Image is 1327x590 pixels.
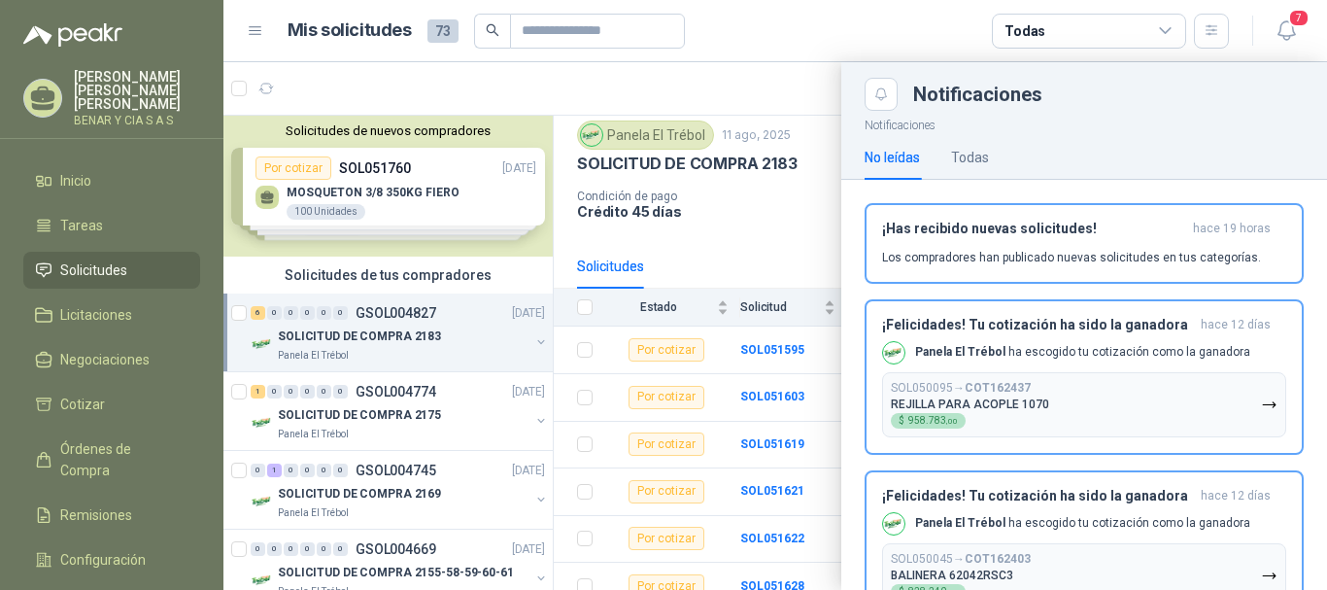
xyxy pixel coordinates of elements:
[60,260,127,281] span: Solicitudes
[882,317,1193,333] h3: ¡Felicidades! Tu cotización ha sido la ganadora
[908,416,958,426] span: 958.783
[23,252,200,289] a: Solicitudes
[841,111,1327,135] p: Notificaciones
[60,170,91,191] span: Inicio
[883,342,904,364] img: Company Logo
[882,372,1286,437] button: SOL050095→COT162437REJILLA PARA ACOPLE 1070$958.783,00
[23,386,200,423] a: Cotizar
[883,513,904,535] img: Company Logo
[23,207,200,244] a: Tareas
[23,541,200,578] a: Configuración
[865,203,1304,284] button: ¡Has recibido nuevas solicitudes!hace 19 horas Los compradores han publicado nuevas solicitudes e...
[60,394,105,415] span: Cotizar
[882,488,1193,504] h3: ¡Felicidades! Tu cotización ha sido la ganadora
[891,569,1013,582] p: BALINERA 62042RSC3
[74,115,200,126] p: BENAR Y CIA S A S
[865,299,1304,455] button: ¡Felicidades! Tu cotización ha sido la ganadorahace 12 días Company LogoPanela El Trébol ha escog...
[60,549,146,571] span: Configuración
[60,504,132,526] span: Remisiones
[891,381,1031,396] p: SOL050095 →
[1201,317,1271,333] span: hace 12 días
[1288,9,1310,27] span: 7
[915,516,1005,530] b: Panela El Trébol
[951,147,989,168] div: Todas
[882,221,1185,237] h3: ¡Has recibido nuevas solicitudes!
[486,23,499,37] span: search
[946,417,958,426] span: ,00
[1269,14,1304,49] button: 7
[427,19,459,43] span: 73
[882,249,1261,266] p: Los compradores han publicado nuevas solicitudes en tus categorías.
[915,344,1250,361] p: ha escogido tu cotización como la ganadora
[915,515,1250,532] p: ha escogido tu cotización como la ganadora
[1201,488,1271,504] span: hace 12 días
[913,85,1304,104] div: Notificaciones
[23,296,200,333] a: Licitaciones
[60,304,132,326] span: Licitaciones
[288,17,412,45] h1: Mis solicitudes
[23,497,200,534] a: Remisiones
[60,438,182,481] span: Órdenes de Compra
[23,23,122,47] img: Logo peakr
[891,398,1049,411] p: REJILLA PARA ACOPLE 1070
[23,431,200,489] a: Órdenes de Compra
[1004,20,1045,42] div: Todas
[965,381,1031,395] b: COT162437
[891,552,1031,567] p: SOL050045 →
[965,552,1031,566] b: COT162403
[891,413,966,429] div: $
[915,345,1005,359] b: Panela El Trébol
[865,147,920,168] div: No leídas
[23,341,200,378] a: Negociaciones
[1193,221,1271,237] span: hace 19 horas
[60,349,150,370] span: Negociaciones
[60,215,103,236] span: Tareas
[865,78,898,111] button: Close
[74,70,200,111] p: [PERSON_NAME] [PERSON_NAME] [PERSON_NAME]
[23,162,200,199] a: Inicio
